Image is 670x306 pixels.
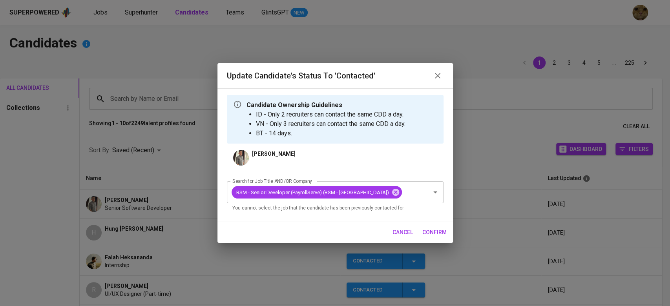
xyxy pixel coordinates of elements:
[256,110,405,119] li: ID - Only 2 recruiters can contact the same CDD a day.
[232,189,394,196] span: RSM - Senior Developer (PayrollServe) (RSM - [GEOGRAPHIC_DATA])
[233,150,249,166] img: ecd00a2b9cf7766ec87f09ba66cba3ab.jfif
[389,225,416,240] button: cancel
[232,204,438,212] p: You cannot select the job that the candidate has been previously contacted for.
[232,186,402,199] div: RSM - Senior Developer (PayrollServe) (RSM - [GEOGRAPHIC_DATA])
[252,150,296,158] p: [PERSON_NAME]
[422,228,447,237] span: confirm
[430,187,441,198] button: Open
[393,228,413,237] span: cancel
[256,129,405,138] li: BT - 14 days.
[419,225,450,240] button: confirm
[246,100,405,110] p: Candidate Ownership Guidelines
[227,69,375,82] h6: Update Candidate's Status to 'Contacted'
[256,119,405,129] li: VN - Only 3 recruiters can contact the same CDD a day.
